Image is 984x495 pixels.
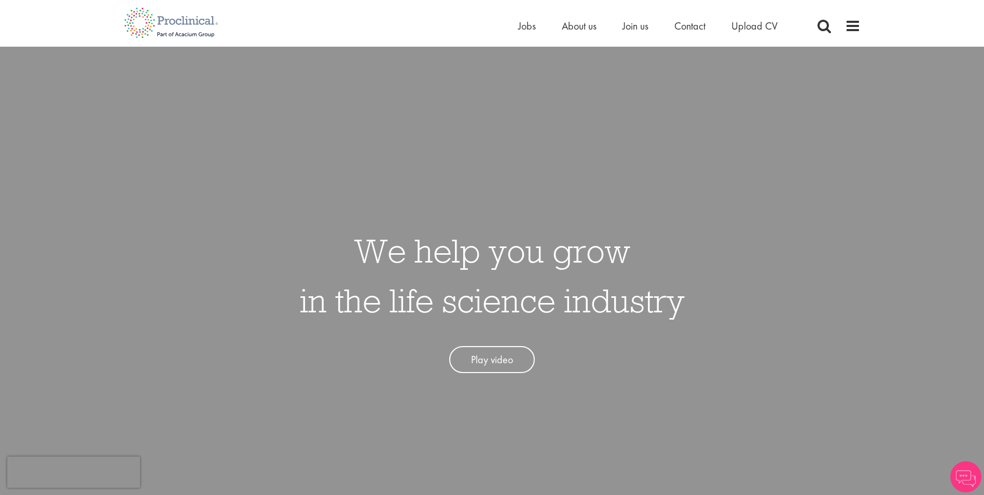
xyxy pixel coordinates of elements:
a: Jobs [518,19,536,33]
a: Upload CV [731,19,778,33]
a: Join us [622,19,648,33]
img: Chatbot [950,461,981,492]
a: About us [562,19,597,33]
a: Play video [449,346,535,374]
a: Contact [674,19,705,33]
h1: We help you grow in the life science industry [300,226,685,325]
